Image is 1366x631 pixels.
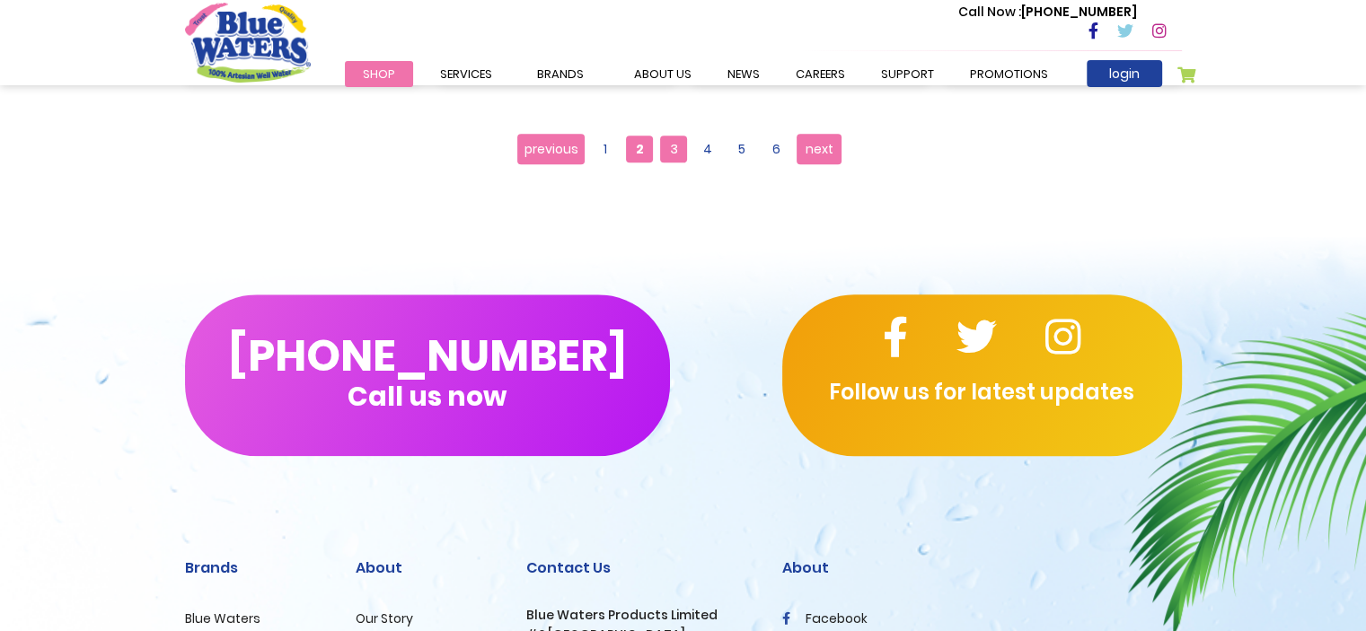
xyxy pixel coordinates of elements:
[797,134,842,164] a: next
[782,376,1182,408] p: Follow us for latest updates
[363,66,395,83] span: Shop
[806,136,833,162] span: next
[517,134,585,164] a: previous
[952,61,1066,87] a: Promotions
[626,136,653,162] span: 2
[185,609,260,627] a: Blue Waters
[440,66,492,83] span: Services
[782,559,1182,576] h2: About
[1087,60,1162,87] a: login
[185,294,670,456] button: [PHONE_NUMBER]Call us now
[526,608,755,623] h3: Blue Waters Products Limited
[694,136,721,162] a: 4
[592,136,619,162] a: 1
[778,61,863,87] a: careers
[762,136,789,162] a: 6
[185,559,329,576] h2: Brands
[863,61,952,87] a: support
[782,609,868,627] a: facebook
[728,136,755,162] a: 5
[709,61,778,87] a: News
[958,3,1137,22] p: [PHONE_NUMBER]
[660,136,687,162] a: 3
[616,61,709,87] a: about us
[348,391,507,401] span: Call us now
[524,136,578,162] span: previous
[958,3,1021,21] span: Call Now :
[526,559,755,576] h2: Contact Us
[185,3,311,82] a: store logo
[356,609,413,627] a: Our Story
[537,66,584,83] span: Brands
[356,559,499,576] h2: About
